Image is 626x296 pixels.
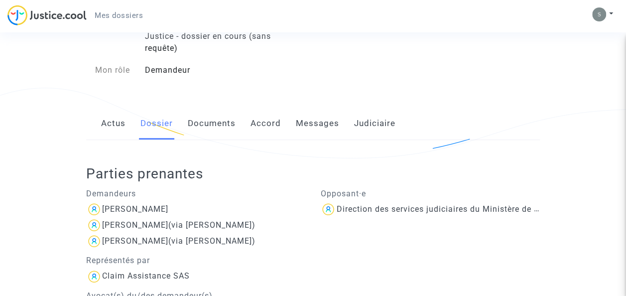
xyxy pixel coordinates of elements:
[95,11,143,20] span: Mes dossiers
[79,64,137,76] div: Mon rôle
[250,107,281,140] a: Accord
[102,236,168,246] div: [PERSON_NAME]
[101,107,125,140] a: Actus
[86,254,306,267] p: Représentés par
[86,217,102,233] img: icon-user.svg
[592,7,606,21] img: 32bcc29fa0ee7aa63679091ee732d5a2
[137,64,313,76] div: Demandeur
[320,201,336,217] img: icon-user.svg
[102,220,168,230] div: [PERSON_NAME]
[188,107,236,140] a: Documents
[86,201,102,217] img: icon-user.svg
[140,107,173,140] a: Dossier
[86,233,102,249] img: icon-user.svg
[320,187,540,200] p: Opposant·e
[102,271,190,281] div: Claim Assistance SAS
[86,269,102,285] img: icon-user.svg
[102,204,168,214] div: [PERSON_NAME]
[87,8,151,23] a: Mes dossiers
[7,5,87,25] img: jc-logo.svg
[168,236,255,246] span: (via [PERSON_NAME])
[296,107,339,140] a: Messages
[86,187,306,200] p: Demandeurs
[354,107,395,140] a: Judiciaire
[168,220,255,230] span: (via [PERSON_NAME])
[86,165,547,182] h2: Parties prenantes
